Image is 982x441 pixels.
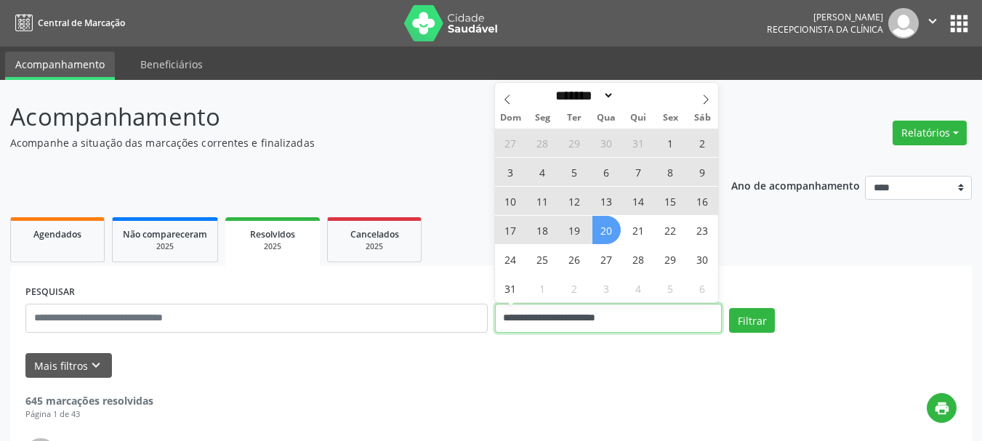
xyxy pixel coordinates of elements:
div: [PERSON_NAME] [767,11,883,23]
span: Agosto 25, 2025 [528,245,557,273]
span: Agosto 7, 2025 [624,158,653,186]
p: Acompanhe a situação das marcações correntes e finalizadas [10,135,683,150]
span: Agosto 5, 2025 [560,158,589,186]
span: Agosto 6, 2025 [592,158,621,186]
i: print [934,400,950,416]
span: Agosto 12, 2025 [560,187,589,215]
a: Acompanhamento [5,52,115,80]
img: img [888,8,919,39]
label: PESQUISAR [25,281,75,304]
span: Agosto 14, 2025 [624,187,653,215]
span: Agosto 8, 2025 [656,158,685,186]
div: Página 1 de 43 [25,408,153,421]
strong: 645 marcações resolvidas [25,394,153,408]
span: Julho 30, 2025 [592,129,621,157]
span: Agosto 11, 2025 [528,187,557,215]
i:  [925,13,941,29]
p: Acompanhamento [10,99,683,135]
span: Não compareceram [123,228,207,240]
span: Julho 28, 2025 [528,129,557,157]
span: Agosto 27, 2025 [592,245,621,273]
span: Central de Marcação [38,17,125,29]
span: Agosto 18, 2025 [528,216,557,244]
span: Agosto 15, 2025 [656,187,685,215]
span: Agosto 31, 2025 [496,274,525,302]
span: Qua [590,113,622,123]
span: Agosto 4, 2025 [528,158,557,186]
span: Agosto 9, 2025 [688,158,717,186]
span: Setembro 3, 2025 [592,274,621,302]
a: Central de Marcação [10,11,125,35]
span: Recepcionista da clínica [767,23,883,36]
span: Julho 31, 2025 [624,129,653,157]
a: Beneficiários [130,52,213,77]
span: Sáb [686,113,718,123]
span: Agosto 20, 2025 [592,216,621,244]
span: Dom [495,113,527,123]
span: Julho 27, 2025 [496,129,525,157]
p: Ano de acompanhamento [731,176,860,194]
span: Agosto 28, 2025 [624,245,653,273]
span: Agosto 1, 2025 [656,129,685,157]
span: Agosto 24, 2025 [496,245,525,273]
button: apps [946,11,972,36]
span: Julho 29, 2025 [560,129,589,157]
div: 2025 [236,241,310,252]
span: Seg [526,113,558,123]
span: Agosto 19, 2025 [560,216,589,244]
select: Month [551,88,615,103]
span: Setembro 6, 2025 [688,274,717,302]
button: print [927,393,957,423]
span: Agendados [33,228,81,240]
span: Agosto 21, 2025 [624,216,653,244]
span: Resolvidos [250,228,295,240]
button:  [919,8,946,39]
span: Agosto 26, 2025 [560,245,589,273]
span: Cancelados [350,228,399,240]
span: Agosto 3, 2025 [496,158,525,186]
div: 2025 [338,241,411,252]
span: Sex [654,113,686,123]
span: Agosto 13, 2025 [592,187,621,215]
span: Agosto 17, 2025 [496,216,525,244]
span: Qui [622,113,654,123]
span: Agosto 29, 2025 [656,245,685,273]
span: Agosto 22, 2025 [656,216,685,244]
div: 2025 [123,241,207,252]
span: Agosto 30, 2025 [688,245,717,273]
span: Agosto 16, 2025 [688,187,717,215]
button: Relatórios [893,121,967,145]
span: Setembro 1, 2025 [528,274,557,302]
span: Agosto 10, 2025 [496,187,525,215]
button: Filtrar [729,308,775,333]
i: keyboard_arrow_down [88,357,104,373]
span: Agosto 2, 2025 [688,129,717,157]
span: Agosto 23, 2025 [688,216,717,244]
button: Mais filtroskeyboard_arrow_down [25,353,112,379]
span: Setembro 2, 2025 [560,274,589,302]
span: Setembro 4, 2025 [624,274,653,302]
span: Setembro 5, 2025 [656,274,685,302]
span: Ter [558,113,590,123]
